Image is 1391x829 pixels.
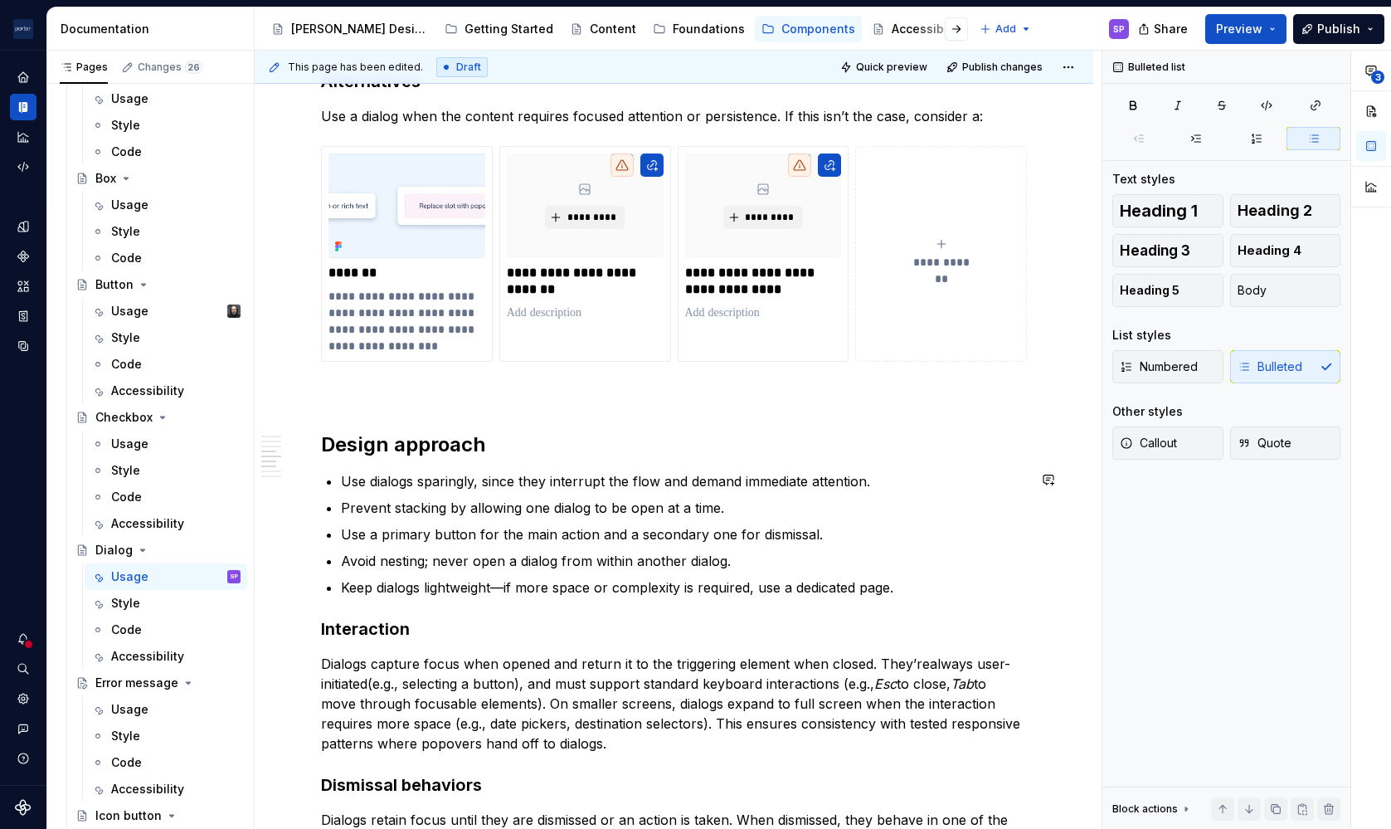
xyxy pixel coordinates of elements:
div: SP [230,568,238,585]
a: Accessibility [85,378,247,404]
a: Checkbox [69,404,247,431]
button: Add [975,17,1037,41]
div: Content [590,21,636,37]
span: 26 [185,61,202,74]
button: Heading 3 [1112,234,1223,267]
div: Style [111,728,140,744]
a: Accessibility [85,643,247,670]
a: Accessibility [85,510,247,537]
div: Assets [10,273,36,300]
h2: Design approach [321,432,1027,458]
div: Code [111,489,142,505]
a: Components [755,16,862,42]
div: Checkbox [95,409,153,426]
div: Error message [95,675,178,691]
button: Contact support [10,715,36,742]
svg: Supernova Logo [15,799,32,816]
a: Analytics [10,124,36,150]
div: Style [111,462,140,479]
span: Draft [456,61,481,74]
div: Button [95,276,134,293]
button: Heading 5 [1112,274,1223,307]
a: Code [85,749,247,776]
a: Design tokens [10,213,36,240]
a: Data sources [10,333,36,359]
div: SP [1113,22,1125,36]
button: Quick preview [835,56,935,79]
div: Accessibility [111,781,184,797]
a: Style [85,457,247,484]
div: Text styles [1112,171,1175,188]
div: Box [95,170,116,187]
a: Usage [85,696,247,723]
a: Code [85,245,247,271]
a: Storybook stories [10,303,36,329]
span: Quote [1238,435,1291,451]
div: Block actions [1112,797,1193,821]
div: Foundations [673,21,745,37]
div: Usage [111,197,148,213]
p: Dialogs capture focus when opened and return it to the triggering element when closed. They’re (e... [321,654,1027,753]
div: Usage [111,303,148,319]
div: Icon button [95,807,162,824]
div: Style [111,117,140,134]
button: Heading 2 [1230,194,1341,227]
div: Style [111,595,140,612]
a: Accessibility [85,776,247,802]
span: Publish [1317,21,1360,37]
img: 81d25306-e6cd-43e2-aadb-83367c200f66.png [328,154,485,258]
a: Documentation [10,94,36,120]
a: Style [85,218,247,245]
div: Code [111,754,142,771]
a: Code [85,484,247,510]
a: Style [85,723,247,749]
div: Accessibility [111,383,184,399]
div: List styles [1112,327,1171,344]
button: Search ⌘K [10,656,36,682]
em: Esc [874,675,897,692]
div: Code automation [10,154,36,180]
span: Heading 1 [1120,202,1198,219]
span: Share [1154,21,1188,37]
div: Style [111,329,140,346]
div: Usage [111,701,148,718]
span: Numbered [1120,358,1198,375]
a: Style [85,112,247,139]
a: Components [10,243,36,270]
a: Settings [10,685,36,712]
div: Code [111,622,142,638]
p: Keep dialogs lightweight—if more space or complexity is required, use a dedicated page. [341,578,1027,597]
p: Use dialogs sparingly, since they interrupt the flow and demand immediate attention. [341,471,1027,491]
button: Heading 1 [1112,194,1223,227]
div: Accessibility [892,21,965,37]
a: Getting Started [438,16,560,42]
div: Accessibility [111,648,184,665]
button: Share [1130,14,1199,44]
div: Getting Started [464,21,553,37]
span: Add [995,22,1016,36]
span: Publish changes [962,61,1043,74]
div: Page tree [265,12,971,46]
a: Code [85,351,247,378]
span: Heading 4 [1238,242,1301,259]
commenthighlight: Dismissal behaviors [321,775,482,795]
button: Publish [1293,14,1384,44]
img: Teunis Vorsteveld [227,305,241,318]
a: Accessibility [865,16,971,42]
button: Numbered [1112,350,1223,383]
span: Callout [1120,435,1177,451]
p: Prevent stacking by allowing one dialog to be open at a time. [341,498,1027,518]
div: [PERSON_NAME] Design [291,21,428,37]
div: Usage [111,436,148,452]
div: Code [111,356,142,373]
div: Dialog [95,542,133,558]
button: Quote [1230,427,1341,460]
